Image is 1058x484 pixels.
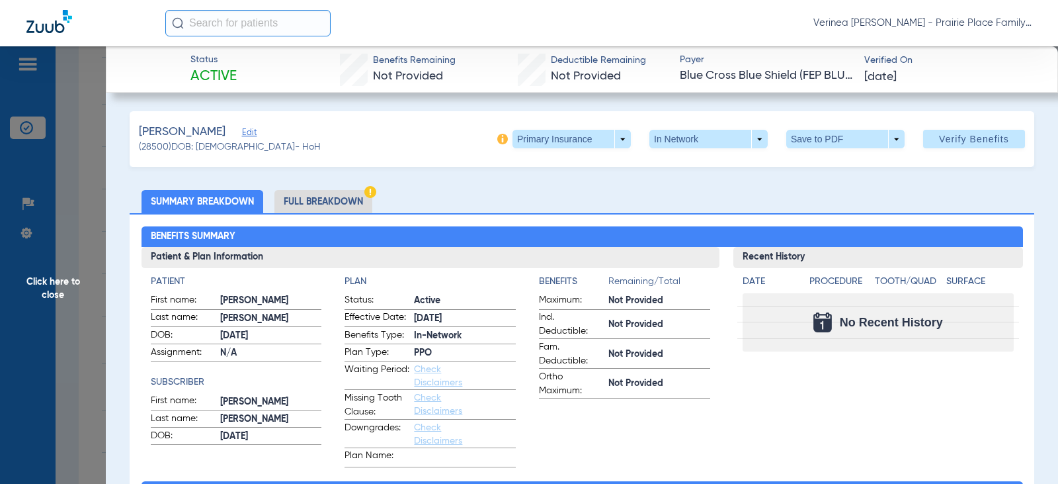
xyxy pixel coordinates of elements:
app-breakdown-title: Tooth/Quad [875,275,942,293]
span: Not Provided [373,70,443,82]
span: Status [190,53,237,67]
app-breakdown-title: Date [743,275,798,293]
span: Edit [242,128,254,140]
img: info-icon [497,134,508,144]
app-breakdown-title: Procedure [809,275,870,293]
span: First name: [151,293,216,309]
span: Deductible Remaining [551,54,646,68]
h4: Date [743,275,798,289]
span: Remaining/Total [608,275,710,293]
span: [PERSON_NAME] [220,395,322,409]
h4: Tooth/Quad [875,275,942,289]
h4: Subscriber [151,375,322,389]
span: Not Provided [608,377,710,391]
a: Check Disclaimers [414,423,462,446]
a: Check Disclaimers [414,365,462,387]
span: DOB: [151,429,216,445]
app-breakdown-title: Surface [946,275,1013,293]
span: Active [414,294,516,308]
span: Not Provided [608,318,710,332]
img: Calendar [813,313,832,332]
h4: Plan [345,275,516,289]
span: Last name: [151,412,216,428]
span: PPO [414,346,516,360]
span: Not Provided [551,70,621,82]
span: Downgrades: [345,421,409,448]
h4: Surface [946,275,1013,289]
img: Search Icon [172,17,184,29]
span: Benefits Remaining [373,54,456,68]
span: Last name: [151,311,216,326]
span: Ind. Deductible: [539,311,604,338]
span: N/A [220,346,322,360]
button: Verify Benefits [923,130,1025,148]
span: Payer [680,53,852,67]
span: (28500) DOB: [DEMOGRAPHIC_DATA] - HoH [139,140,321,154]
span: DOB: [151,328,216,344]
h3: Recent History [733,247,1022,268]
span: Verify Benefits [939,134,1009,144]
span: Fam. Deductible: [539,340,604,368]
span: Waiting Period: [345,363,409,389]
span: Maximum: [539,293,604,309]
span: Not Provided [608,348,710,362]
span: Ortho Maximum: [539,370,604,398]
span: Effective Date: [345,311,409,326]
input: Search for patients [165,10,331,36]
h4: Benefits [539,275,608,289]
span: [DATE] [864,69,897,85]
span: Benefits Type: [345,328,409,344]
span: [DATE] [220,329,322,343]
span: Status: [345,293,409,309]
span: [PERSON_NAME] [220,412,322,426]
span: In-Network [414,329,516,343]
span: Active [190,68,237,86]
span: [PERSON_NAME] [139,124,225,140]
a: Check Disclaimers [414,393,462,416]
button: Primary Insurance [512,130,631,148]
span: Missing Tooth Clause: [345,391,409,419]
img: Zuub Logo [26,10,72,33]
span: [PERSON_NAME] [220,312,322,326]
span: Not Provided [608,294,710,308]
span: Verinea [PERSON_NAME] - Prairie Place Family Dental [813,17,1032,30]
span: First name: [151,394,216,410]
li: Full Breakdown [274,190,372,213]
span: [PERSON_NAME] [220,294,322,308]
span: Blue Cross Blue Shield (FEP BLUE DENTAL) [680,68,852,84]
span: Plan Type: [345,346,409,362]
span: Assignment: [151,346,216,362]
span: No Recent History [840,316,943,329]
h2: Benefits Summary [142,226,1023,248]
li: Summary Breakdown [142,190,263,213]
app-breakdown-title: Benefits [539,275,608,293]
span: [DATE] [414,312,516,326]
h4: Patient [151,275,322,289]
img: Hazard [364,186,376,198]
span: Verified On [864,54,1037,68]
span: [DATE] [220,430,322,444]
button: In Network [649,130,768,148]
button: Save to PDF [786,130,905,148]
h3: Patient & Plan Information [142,247,720,268]
span: Plan Name: [345,449,409,467]
h4: Procedure [809,275,870,289]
